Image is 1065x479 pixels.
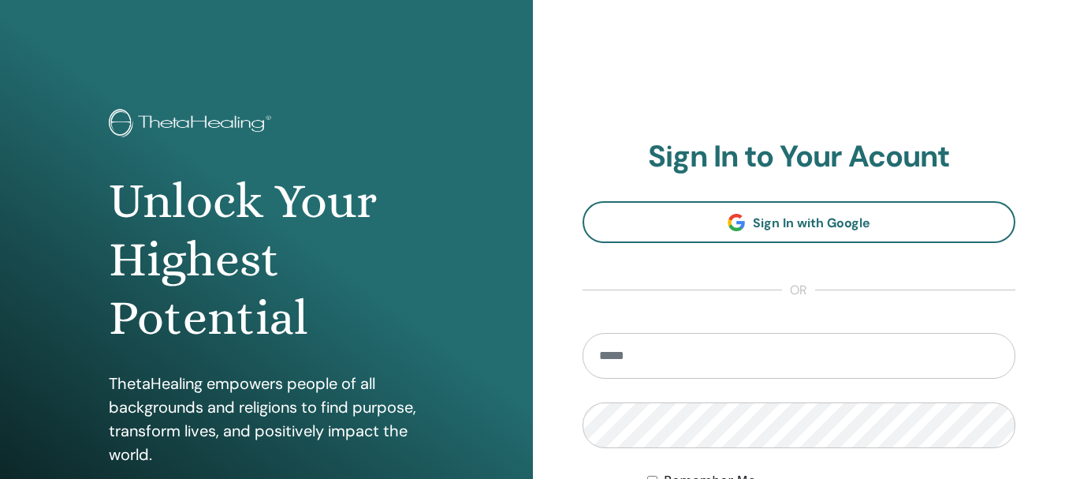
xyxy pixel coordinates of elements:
a: Sign In with Google [583,201,1016,243]
span: or [782,281,815,300]
h1: Unlock Your Highest Potential [109,172,424,348]
p: ThetaHealing empowers people of all backgrounds and religions to find purpose, transform lives, a... [109,372,424,466]
h2: Sign In to Your Acount [583,139,1016,175]
span: Sign In with Google [753,215,870,231]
